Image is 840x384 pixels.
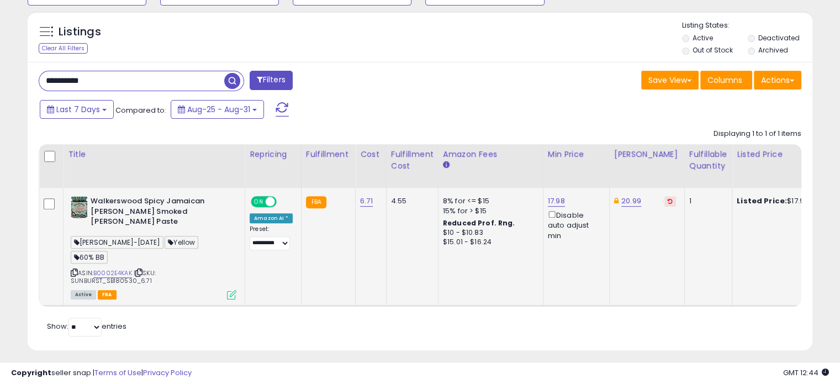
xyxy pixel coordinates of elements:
[360,196,373,207] a: 6.71
[306,149,351,160] div: Fulfillment
[754,71,801,90] button: Actions
[47,321,126,332] span: Show: entries
[700,71,752,90] button: Columns
[252,197,266,207] span: ON
[707,75,742,86] span: Columns
[59,24,101,40] h5: Listings
[71,251,108,264] span: 60% BB
[143,367,192,378] a: Privacy Policy
[443,228,535,238] div: $10 - $10.83
[115,105,166,115] span: Compared to:
[165,236,198,249] span: Yellow
[391,196,430,206] div: 4.55
[250,71,293,90] button: Filters
[641,71,699,90] button: Save View
[758,33,799,43] label: Deactivated
[71,236,163,249] span: [PERSON_NAME]-[DATE]
[443,196,535,206] div: 8% for <= $15
[40,100,114,119] button: Last 7 Days
[98,290,117,299] span: FBA
[360,149,382,160] div: Cost
[71,196,236,298] div: ASIN:
[548,149,605,160] div: Min Price
[391,149,434,172] div: Fulfillment Cost
[94,367,141,378] a: Terms of Use
[714,129,801,139] div: Displaying 1 to 1 of 1 items
[689,149,727,172] div: Fulfillable Quantity
[11,367,51,378] strong: Copyright
[737,196,787,206] b: Listed Price:
[306,196,326,208] small: FBA
[443,160,450,170] small: Amazon Fees.
[548,196,565,207] a: 17.98
[737,149,832,160] div: Listed Price
[71,290,96,299] span: All listings currently available for purchase on Amazon
[689,196,723,206] div: 1
[71,196,88,218] img: 51q69dq-CCL._SL40_.jpg
[39,43,88,54] div: Clear All Filters
[548,209,601,241] div: Disable auto adjust min
[250,213,293,223] div: Amazon AI *
[443,149,538,160] div: Amazon Fees
[614,149,680,160] div: [PERSON_NAME]
[693,33,713,43] label: Active
[68,149,240,160] div: Title
[783,367,829,378] span: 2025-09-8 12:44 GMT
[443,206,535,216] div: 15% for > $15
[93,269,132,278] a: B0002E4KAK
[250,225,293,250] div: Preset:
[56,104,100,115] span: Last 7 Days
[443,238,535,247] div: $15.01 - $16.24
[91,196,225,230] b: Walkerswood Spicy Jamaican [PERSON_NAME] Smoked [PERSON_NAME] Paste
[693,45,733,55] label: Out of Stock
[682,20,812,31] p: Listing States:
[71,269,156,285] span: | SKU: SUNBURST_SB180530_6.71
[621,196,641,207] a: 20.99
[171,100,264,119] button: Aug-25 - Aug-31
[737,196,828,206] div: $17.98
[11,368,192,378] div: seller snap | |
[758,45,788,55] label: Archived
[187,104,250,115] span: Aug-25 - Aug-31
[443,218,515,228] b: Reduced Prof. Rng.
[250,149,297,160] div: Repricing
[275,197,293,207] span: OFF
